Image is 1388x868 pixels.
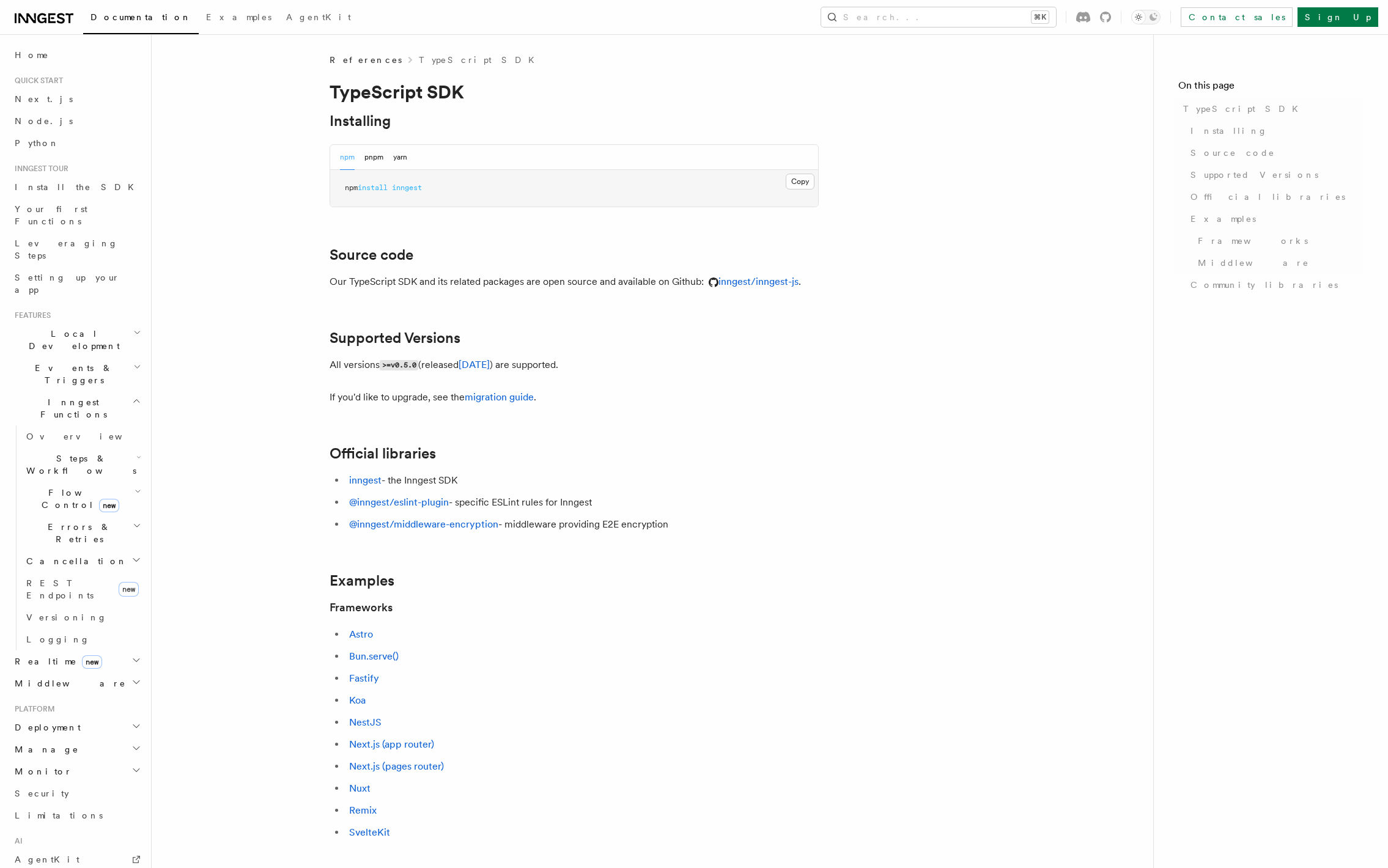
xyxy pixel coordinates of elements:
[10,396,132,421] span: Inngest Functions
[1178,98,1364,120] a: TypeScript SDK
[83,4,199,34] a: Documentation
[10,765,72,778] span: Monitor
[15,811,103,820] span: Limitations
[15,94,73,104] span: Next.js
[10,716,144,738] button: Deployment
[10,738,144,760] button: Manage
[21,516,144,550] button: Errors & Retries
[345,472,819,489] li: - the Inngest SDK
[26,634,90,644] span: Logging
[15,273,120,295] span: Setting up your app
[330,356,819,374] p: All versions (released ) are supported.
[1193,230,1364,252] a: Frameworks
[1186,208,1364,230] a: Examples
[10,650,144,672] button: Realtimenew
[330,445,436,462] a: Official libraries
[10,198,144,232] a: Your first Functions
[340,145,355,170] button: npm
[349,474,382,486] a: inngest
[1186,120,1364,142] a: Installing
[330,389,819,406] p: If you'd like to upgrade, see the .
[330,273,819,290] p: Our TypeScript SDK and its related packages are open source and available on Github: .
[786,174,814,189] button: Copy
[10,760,144,782] button: Monitor
[1032,11,1049,23] kbd: ⌘K
[10,232,144,267] a: Leveraging Steps
[10,311,51,320] span: Features
[358,183,388,192] span: install
[1191,147,1275,159] span: Source code
[1186,164,1364,186] a: Supported Versions
[380,360,418,370] code: >=v0.5.0
[419,54,542,66] a: TypeScript SDK
[15,789,69,798] span: Security
[10,721,81,734] span: Deployment
[10,44,144,66] a: Home
[10,362,133,386] span: Events & Triggers
[349,694,366,706] a: Koa
[90,12,191,22] span: Documentation
[349,804,377,816] a: Remix
[10,328,133,352] span: Local Development
[349,496,449,508] a: @inngest/eslint-plugin
[206,12,271,22] span: Examples
[10,357,144,391] button: Events & Triggers
[345,494,819,511] li: - specific ESLint rules for Inngest
[1183,103,1305,115] span: TypeScript SDK
[10,176,144,198] a: Install the SDK
[330,81,819,103] h1: TypeScript SDK
[10,782,144,804] a: Security
[704,276,799,287] a: inngest/inngest-js
[10,164,68,174] span: Inngest tour
[330,54,402,66] span: References
[1186,186,1364,208] a: Official libraries
[1191,169,1318,181] span: Supported Versions
[21,482,144,516] button: Flow Controlnew
[821,7,1056,27] button: Search...⌘K
[1298,7,1378,27] a: Sign Up
[21,555,127,567] span: Cancellation
[21,606,144,628] a: Versioning
[330,572,394,589] a: Examples
[10,76,63,86] span: Quick start
[345,516,819,533] li: - middleware providing E2E encryption
[10,804,144,826] a: Limitations
[21,487,135,511] span: Flow Control
[349,782,371,794] a: Nuxt
[349,650,399,662] a: Bun.serve()
[15,138,59,148] span: Python
[1191,279,1338,291] span: Community libraries
[349,672,379,684] a: Fastify
[119,582,139,597] span: new
[459,359,490,370] a: [DATE]
[349,826,390,838] a: SvelteKit
[392,183,422,192] span: inngest
[15,238,118,260] span: Leveraging Steps
[21,628,144,650] a: Logging
[199,4,279,33] a: Examples
[330,112,391,130] a: Installing
[349,716,382,728] a: NestJS
[349,628,373,640] a: Astro
[393,145,407,170] button: yarn
[10,88,144,110] a: Next.js
[1131,10,1161,24] button: Toggle dark mode
[15,182,141,192] span: Install the SDK
[1198,235,1308,247] span: Frameworks
[21,521,133,545] span: Errors & Retries
[330,246,413,263] a: Source code
[345,183,358,192] span: npm
[10,836,23,846] span: AI
[1193,252,1364,274] a: Middleware
[21,572,144,606] a: REST Endpointsnew
[1191,213,1256,225] span: Examples
[349,738,434,750] a: Next.js (app router)
[26,612,107,622] span: Versioning
[82,655,102,669] span: new
[364,145,383,170] button: pnpm
[330,599,393,616] a: Frameworks
[10,132,144,154] a: Python
[15,49,49,61] span: Home
[15,204,87,226] span: Your first Functions
[10,655,102,668] span: Realtime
